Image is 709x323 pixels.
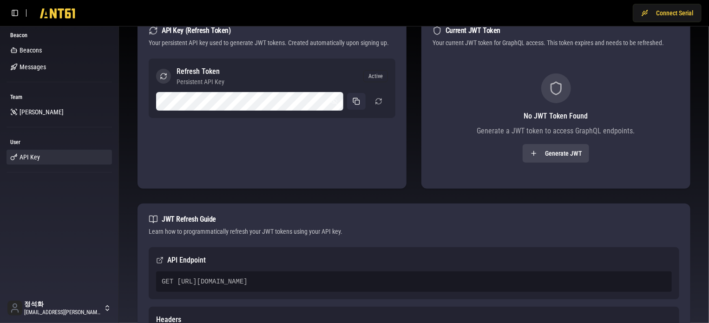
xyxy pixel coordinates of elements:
div: Active [363,70,388,82]
div: GET [URL][DOMAIN_NAME] [156,271,672,292]
div: Beacon [7,28,112,43]
p: Generate a JWT token to access GraphQL endpoints. [433,125,679,137]
span: Persistent API Key [177,77,224,86]
div: Learn how to programmatically refresh your JWT tokens using your API key. [149,227,679,236]
div: Your current JWT token for GraphQL access. This token expires and needs to be refreshed. [433,38,679,47]
h3: Refresh Token [177,66,224,77]
button: Generate JWT [523,144,589,163]
div: Your persistent API key used to generate JWT tokens. Created automatically upon signing up. [149,38,395,47]
span: Beacons [20,46,42,55]
h3: No JWT Token Found [433,111,679,122]
div: JWT Refresh Guide [149,215,679,224]
span: API Key [20,152,40,162]
div: API Key (Refresh Token) [149,26,395,35]
a: API Key [7,150,112,165]
span: [EMAIL_ADDRESS][PERSON_NAME][DOMAIN_NAME] [24,309,102,316]
button: Connect Serial [633,4,702,22]
div: Team [7,90,112,105]
button: 정석화[EMAIL_ADDRESS][PERSON_NAME][DOMAIN_NAME] [4,297,115,319]
span: 정석화 [24,300,102,309]
span: Messages [20,62,46,72]
a: Beacons [7,43,112,58]
div: Current JWT Token [433,26,679,35]
h3: API Endpoint [156,255,672,266]
a: [PERSON_NAME] [7,105,112,119]
a: Messages [7,59,112,74]
div: User [7,135,112,150]
span: [PERSON_NAME] [20,107,64,117]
